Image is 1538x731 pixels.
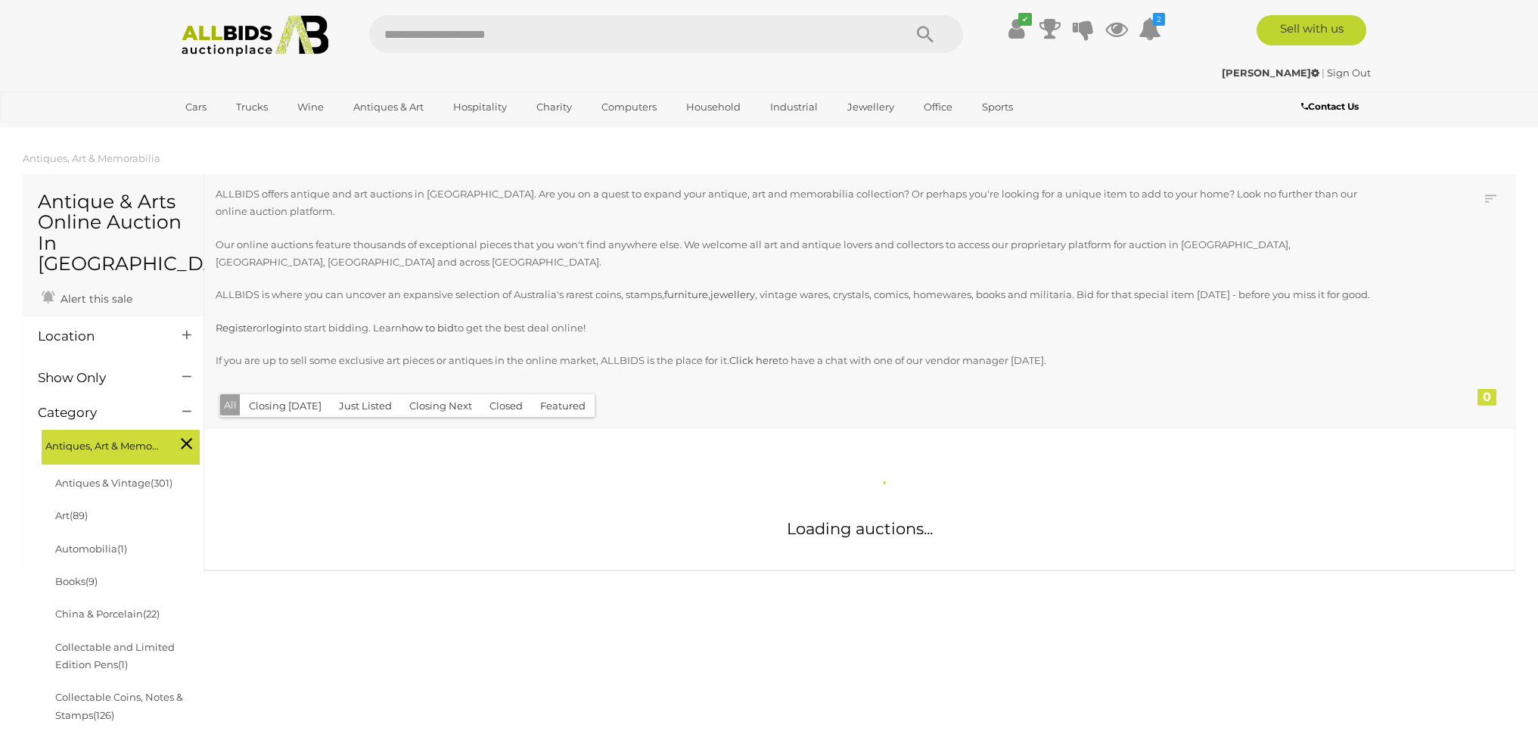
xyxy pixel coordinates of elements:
[55,641,175,670] a: Collectable and Limited Edition Pens(1)
[23,152,160,164] a: Antiques, Art & Memorabilia
[1477,389,1496,406] div: 0
[93,709,114,721] span: (126)
[330,394,401,418] button: Just Listed
[787,519,933,538] span: Loading auctions...
[151,477,172,489] span: (301)
[527,95,582,120] a: Charity
[443,95,517,120] a: Hospitality
[240,394,331,418] button: Closing [DATE]
[592,95,666,120] a: Computers
[55,477,172,489] a: Antiques & Vintage(301)
[402,322,454,334] a: how to bid
[1222,67,1322,79] a: [PERSON_NAME]
[1301,98,1362,115] a: Contact Us
[176,120,303,145] a: [GEOGRAPHIC_DATA]
[1257,15,1366,45] a: Sell with us
[216,236,1385,272] p: Our online auctions feature thousands of exceptional pieces that you won't find anywhere else. We...
[173,15,337,57] img: Allbids.com.au
[1222,67,1319,79] strong: [PERSON_NAME]
[55,691,183,720] a: Collectable Coins, Notes & Stamps(126)
[837,95,904,120] a: Jewellery
[216,352,1385,369] p: If you are up to sell some exclusive art pieces or antiques in the online market, ALLBIDS is the ...
[531,394,595,418] button: Featured
[1327,67,1371,79] a: Sign Out
[38,371,160,385] h4: Show Only
[38,286,136,309] a: Alert this sale
[266,322,292,334] a: login
[55,608,160,620] a: China & Porcelain(22)
[57,292,132,306] span: Alert this sale
[1322,67,1325,79] span: |
[914,95,962,120] a: Office
[216,319,1385,337] p: or to start bidding. Learn to get the best deal online!
[176,95,216,120] a: Cars
[55,509,88,521] a: Art(89)
[1301,101,1359,112] b: Contact Us
[1139,15,1161,42] a: 2
[70,509,88,521] span: (89)
[216,322,256,334] a: Register
[664,288,708,300] a: furniture
[729,354,778,366] a: Click here
[38,329,160,344] h4: Location
[118,658,128,670] span: (1)
[710,288,755,300] a: jewellery
[220,394,241,416] button: All
[216,286,1385,303] p: ALLBIDS is where you can uncover an expansive selection of Australia's rarest coins, stamps, , , ...
[760,95,828,120] a: Industrial
[226,95,278,120] a: Trucks
[216,185,1385,221] p: ALLBIDS offers antique and art auctions in [GEOGRAPHIC_DATA]. Are you on a quest to expand your a...
[1018,13,1032,26] i: ✔
[55,543,127,555] a: Automobilia(1)
[343,95,433,120] a: Antiques & Art
[972,95,1023,120] a: Sports
[287,95,334,120] a: Wine
[45,434,159,455] span: Antiques, Art & Memorabilia
[38,406,160,420] h4: Category
[887,15,963,53] button: Search
[676,95,750,120] a: Household
[480,394,532,418] button: Closed
[55,575,98,587] a: Books(9)
[117,543,127,555] span: (1)
[1005,15,1028,42] a: ✔
[85,575,98,587] span: (9)
[143,608,160,620] span: (22)
[1153,13,1165,26] i: 2
[400,394,481,418] button: Closing Next
[38,191,188,275] h1: Antique & Arts Online Auction In [GEOGRAPHIC_DATA]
